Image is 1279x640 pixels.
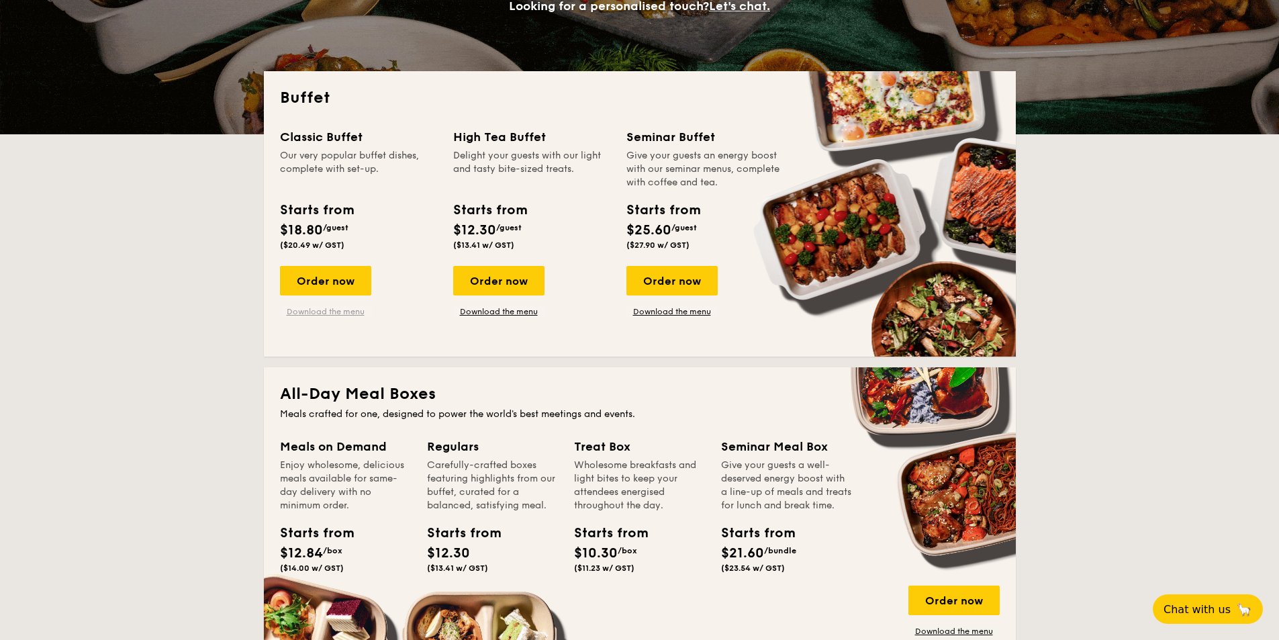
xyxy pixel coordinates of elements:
span: Chat with us [1164,603,1231,616]
div: Starts from [280,200,353,220]
div: Order now [453,266,544,295]
div: Wholesome breakfasts and light bites to keep your attendees energised throughout the day. [574,459,705,512]
span: /box [323,546,342,555]
div: Meals crafted for one, designed to power the world's best meetings and events. [280,408,1000,421]
div: Regulars [427,437,558,456]
div: Meals on Demand [280,437,411,456]
span: $18.80 [280,222,323,238]
div: Starts from [574,523,634,543]
div: Seminar Meal Box [721,437,852,456]
span: /guest [671,223,697,232]
div: Classic Buffet [280,128,437,146]
div: High Tea Buffet [453,128,610,146]
div: Give your guests a well-deserved energy boost with a line-up of meals and treats for lunch and br... [721,459,852,512]
span: /guest [496,223,522,232]
h2: Buffet [280,87,1000,109]
div: Starts from [453,200,526,220]
div: Starts from [626,200,700,220]
div: Enjoy wholesome, delicious meals available for same-day delivery with no minimum order. [280,459,411,512]
a: Download the menu [626,306,718,317]
span: $21.60 [721,545,764,561]
div: Order now [626,266,718,295]
span: $12.30 [453,222,496,238]
span: $25.60 [626,222,671,238]
span: 🦙 [1236,602,1252,617]
span: ($20.49 w/ GST) [280,240,344,250]
a: Download the menu [908,626,1000,637]
a: Download the menu [453,306,544,317]
span: $12.30 [427,545,470,561]
span: ($13.41 w/ GST) [427,563,488,573]
a: Download the menu [280,306,371,317]
span: ($14.00 w/ GST) [280,563,344,573]
div: Treat Box [574,437,705,456]
div: Carefully-crafted boxes featuring highlights from our buffet, curated for a balanced, satisfying ... [427,459,558,512]
button: Chat with us🦙 [1153,594,1263,624]
span: /bundle [764,546,796,555]
div: Give your guests an energy boost with our seminar menus, complete with coffee and tea. [626,149,784,189]
div: Starts from [721,523,781,543]
span: /box [618,546,637,555]
div: Order now [908,586,1000,615]
span: ($11.23 w/ GST) [574,563,634,573]
div: Delight your guests with our light and tasty bite-sized treats. [453,149,610,189]
div: Order now [280,266,371,295]
div: Our very popular buffet dishes, complete with set-up. [280,149,437,189]
div: Seminar Buffet [626,128,784,146]
h2: All-Day Meal Boxes [280,383,1000,405]
span: ($27.90 w/ GST) [626,240,690,250]
div: Starts from [427,523,487,543]
span: /guest [323,223,348,232]
span: ($23.54 w/ GST) [721,563,785,573]
span: $10.30 [574,545,618,561]
div: Starts from [280,523,340,543]
span: $12.84 [280,545,323,561]
span: ($13.41 w/ GST) [453,240,514,250]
